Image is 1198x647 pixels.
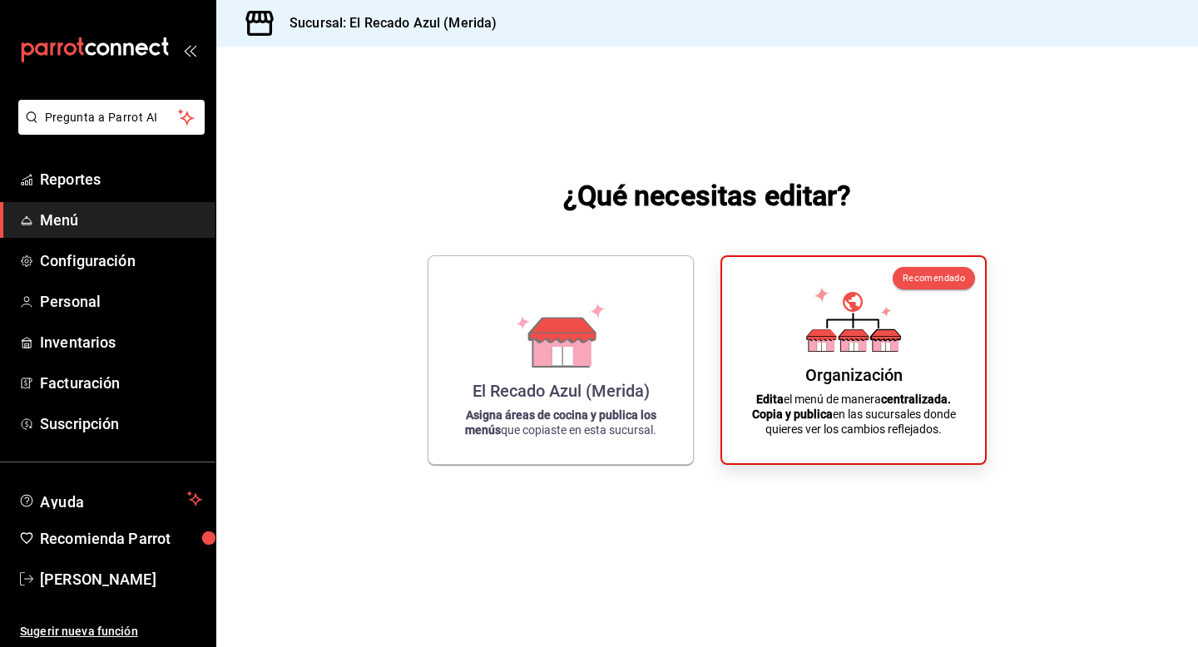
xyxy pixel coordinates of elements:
[752,407,833,421] strong: Copia y publica
[563,175,852,215] h1: ¿Qué necesitas editar?
[473,381,650,401] div: El Recado Azul (Merida)
[756,393,784,406] strong: Edita
[18,100,205,135] button: Pregunta a Parrot AI
[12,121,205,138] a: Pregunta a Parrot AI
[40,372,202,394] span: Facturación
[276,13,497,33] h3: Sucursal: El Recado Azul (Merida)
[805,365,903,385] div: Organización
[742,392,965,437] p: el menú de manera en las sucursales donde quieres ver los cambios reflejados.
[40,527,202,550] span: Recomienda Parrot
[40,168,202,190] span: Reportes
[40,209,202,231] span: Menú
[40,331,202,353] span: Inventarios
[465,408,656,437] strong: Asigna áreas de cocina y publica los menús
[40,568,202,590] span: [PERSON_NAME]
[40,290,202,313] span: Personal
[20,623,202,640] span: Sugerir nueva función
[40,249,202,272] span: Configuración
[183,43,196,57] button: open_drawer_menu
[881,393,951,406] strong: centralizada.
[45,109,179,126] span: Pregunta a Parrot AI
[40,489,181,509] span: Ayuda
[448,407,673,437] p: que copiaste en esta sucursal.
[903,273,965,284] span: Recomendado
[40,412,202,435] span: Suscripción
